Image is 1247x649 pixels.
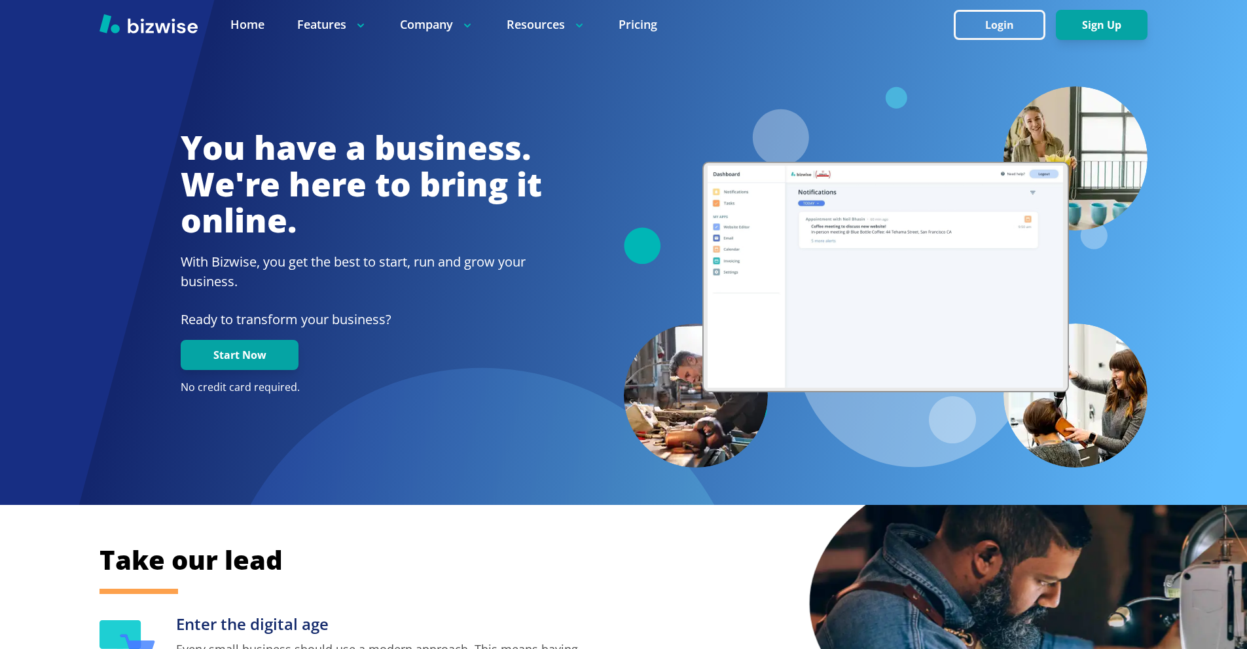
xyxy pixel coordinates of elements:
[181,340,298,370] button: Start Now
[954,10,1045,40] button: Login
[181,130,542,239] h1: You have a business. We're here to bring it online.
[297,16,367,33] p: Features
[1056,19,1148,31] a: Sign Up
[230,16,264,33] a: Home
[954,19,1056,31] a: Login
[181,310,542,329] p: Ready to transform your business?
[181,349,298,362] a: Start Now
[619,16,657,33] a: Pricing
[181,252,542,291] h2: With Bizwise, you get the best to start, run and grow your business.
[400,16,474,33] p: Company
[176,614,590,635] h3: Enter the digital age
[99,14,198,33] img: Bizwise Logo
[99,542,1081,578] h2: Take our lead
[181,380,542,395] p: No credit card required.
[1056,10,1148,40] button: Sign Up
[507,16,586,33] p: Resources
